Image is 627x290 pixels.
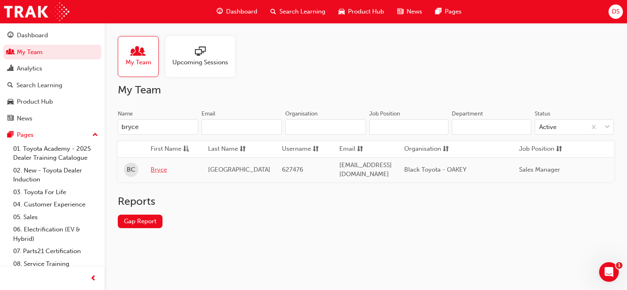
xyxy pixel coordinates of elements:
span: car-icon [339,7,345,17]
input: Department [452,119,531,135]
button: Organisationsorting-icon [404,144,449,154]
a: Gap Report [118,215,162,228]
a: 03. Toyota For Life [10,186,101,199]
div: Email [201,110,215,118]
iframe: Intercom live chat [599,262,619,282]
span: Product Hub [348,7,384,16]
span: people-icon [133,46,144,58]
span: Dashboard [226,7,257,16]
a: guage-iconDashboard [210,3,264,20]
span: sorting-icon [357,144,363,154]
div: Active [539,122,556,132]
span: pages-icon [7,131,14,139]
div: Analytics [17,64,42,73]
h2: Reports [118,195,614,208]
h2: My Team [118,84,614,97]
a: 08. Service Training [10,258,101,270]
button: Pages [3,127,101,143]
input: Job Position [369,119,449,135]
a: Dashboard [3,28,101,43]
a: pages-iconPages [429,3,468,20]
span: Username [282,144,311,154]
span: car-icon [7,98,14,106]
button: Emailsorting-icon [339,144,384,154]
a: 01. Toyota Academy - 2025 Dealer Training Catalogue [10,143,101,164]
div: Search Learning [16,81,62,90]
span: people-icon [7,49,14,56]
div: Organisation [285,110,318,118]
span: Job Position [519,144,554,154]
span: [GEOGRAPHIC_DATA] [208,166,270,173]
span: My Team [126,58,151,67]
button: DashboardMy TeamAnalyticsSearch LearningProduct HubNews [3,26,101,127]
a: 06. Electrification (EV & Hybrid) [10,223,101,245]
span: First Name [151,144,181,154]
a: car-iconProduct Hub [332,3,391,20]
a: My Team [118,36,165,77]
span: pages-icon [435,7,442,17]
a: news-iconNews [391,3,429,20]
button: DS [609,5,623,19]
span: Search Learning [279,7,325,16]
span: guage-icon [7,32,14,39]
span: down-icon [604,122,610,133]
span: up-icon [92,130,98,140]
a: Bryce [151,165,196,174]
button: Usernamesorting-icon [282,144,327,154]
span: BC [127,165,135,174]
span: 627476 [282,166,303,173]
div: Department [452,110,483,118]
span: Upcoming Sessions [172,58,228,67]
a: Upcoming Sessions [165,36,242,77]
span: Last Name [208,144,238,154]
span: search-icon [270,7,276,17]
a: Search Learning [3,78,101,93]
span: news-icon [7,115,14,122]
button: Last Namesorting-icon [208,144,253,154]
a: My Team [3,45,101,60]
img: Trak [4,2,69,21]
a: 04. Customer Experience [10,198,101,211]
a: search-iconSearch Learning [264,3,332,20]
input: Email [201,119,282,135]
span: asc-icon [183,144,189,154]
span: sorting-icon [313,144,319,154]
a: Product Hub [3,94,101,109]
span: search-icon [7,82,13,89]
span: sorting-icon [556,144,562,154]
a: 02. New - Toyota Dealer Induction [10,164,101,186]
div: Pages [17,130,34,140]
div: Product Hub [17,97,53,106]
span: sorting-icon [443,144,449,154]
button: Job Positionsorting-icon [519,144,564,154]
div: Name [118,110,133,118]
span: guage-icon [217,7,223,17]
span: Pages [445,7,462,16]
span: News [407,7,422,16]
button: First Nameasc-icon [151,144,196,154]
span: Sales Manager [519,166,560,173]
span: sessionType_ONLINE_URL-icon [195,46,206,58]
input: Organisation [285,119,366,135]
span: Email [339,144,355,154]
div: Status [535,110,550,118]
span: DS [612,7,620,16]
div: Job Position [369,110,400,118]
span: Organisation [404,144,441,154]
span: news-icon [397,7,403,17]
div: Dashboard [17,31,48,40]
a: News [3,111,101,126]
div: News [17,114,32,123]
span: sorting-icon [240,144,246,154]
a: Analytics [3,61,101,76]
span: chart-icon [7,65,14,72]
input: Name [118,119,198,135]
a: 07. Parts21 Certification [10,245,101,258]
span: Black Toyota - OAKEY [404,166,467,173]
span: prev-icon [90,274,96,284]
span: [EMAIL_ADDRESS][DOMAIN_NAME] [339,161,392,178]
a: 05. Sales [10,211,101,224]
span: 1 [616,262,622,269]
